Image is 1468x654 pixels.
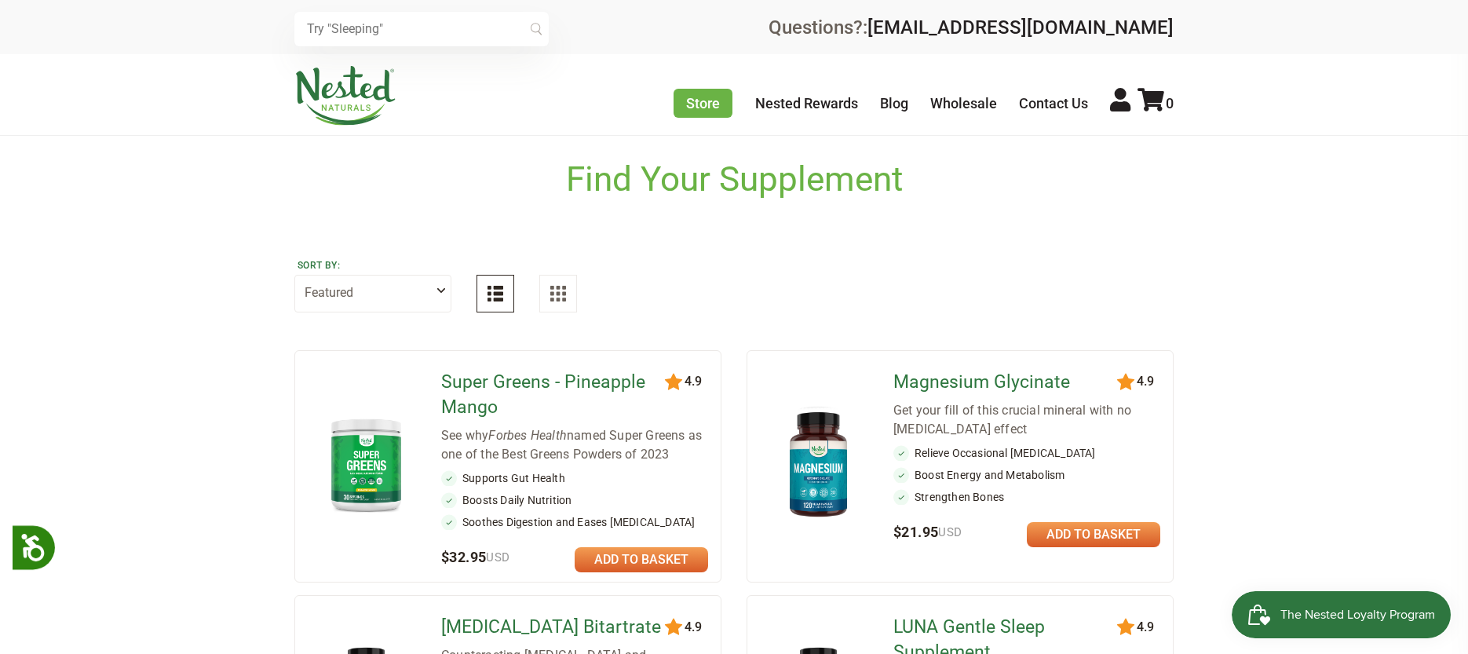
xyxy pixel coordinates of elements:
img: Grid [550,286,566,301]
img: List [488,286,503,301]
img: Super Greens - Pineapple Mango [320,411,412,517]
span: USD [938,525,962,539]
span: $21.95 [893,524,962,540]
a: Store [674,89,732,118]
li: Boosts Daily Nutrition [441,492,708,508]
img: Magnesium Glycinate [772,404,864,524]
li: Boost Energy and Metabolism [893,467,1160,483]
em: Forbes Health [488,428,567,443]
a: [EMAIL_ADDRESS][DOMAIN_NAME] [867,16,1174,38]
label: Sort by: [298,259,448,272]
li: Strengthen Bones [893,489,1160,505]
li: Relieve Occasional [MEDICAL_DATA] [893,445,1160,461]
a: Blog [880,95,908,111]
span: USD [486,550,509,564]
a: Wholesale [930,95,997,111]
iframe: Button to open loyalty program pop-up [1232,591,1452,638]
a: Magnesium Glycinate [893,370,1120,395]
h1: Find Your Supplement [566,159,903,199]
li: Supports Gut Health [441,470,708,486]
div: See why named Super Greens as one of the Best Greens Powders of 2023 [441,426,708,464]
input: Try "Sleeping" [294,12,549,46]
span: 0 [1166,95,1174,111]
img: Nested Naturals [294,66,396,126]
span: $32.95 [441,549,510,565]
a: 0 [1138,95,1174,111]
a: Super Greens - Pineapple Mango [441,370,668,420]
div: Questions?: [769,18,1174,37]
a: Contact Us [1019,95,1088,111]
div: Get your fill of this crucial mineral with no [MEDICAL_DATA] effect [893,401,1160,439]
li: Soothes Digestion and Eases [MEDICAL_DATA] [441,514,708,530]
a: Nested Rewards [755,95,858,111]
a: [MEDICAL_DATA] Bitartrate [441,615,668,640]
